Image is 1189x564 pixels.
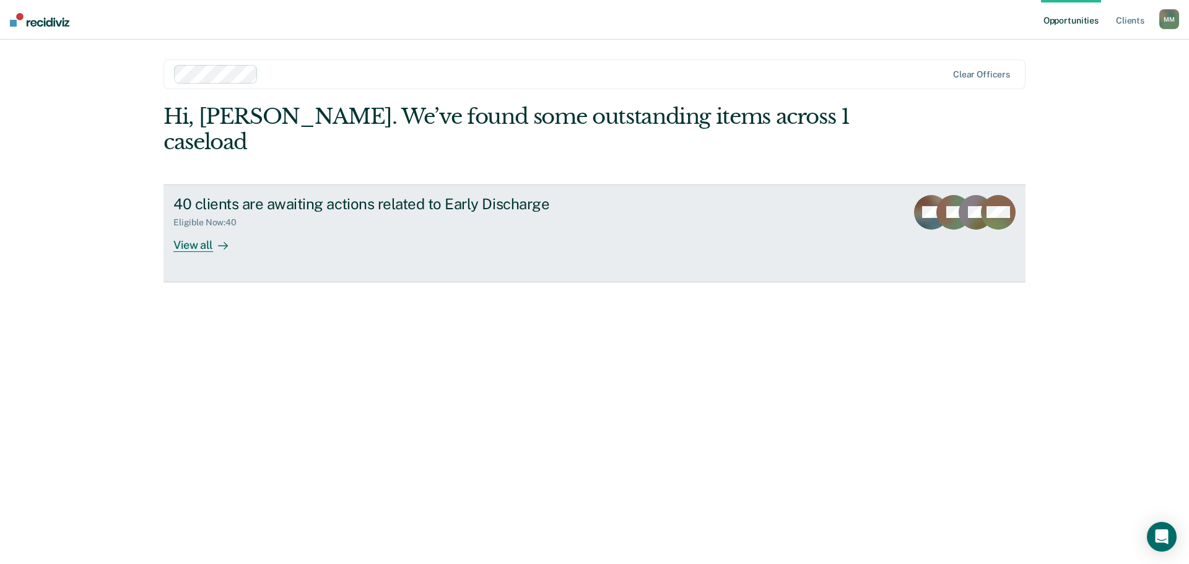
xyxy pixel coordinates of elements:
[1159,9,1179,29] button: MM
[1159,9,1179,29] div: M M
[10,13,69,27] img: Recidiviz
[173,217,246,228] div: Eligible Now : 40
[173,228,243,252] div: View all
[173,195,608,213] div: 40 clients are awaiting actions related to Early Discharge
[163,184,1026,282] a: 40 clients are awaiting actions related to Early DischargeEligible Now:40View all
[953,69,1010,80] div: Clear officers
[1147,522,1177,552] div: Open Intercom Messenger
[163,104,853,155] div: Hi, [PERSON_NAME]. We’ve found some outstanding items across 1 caseload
